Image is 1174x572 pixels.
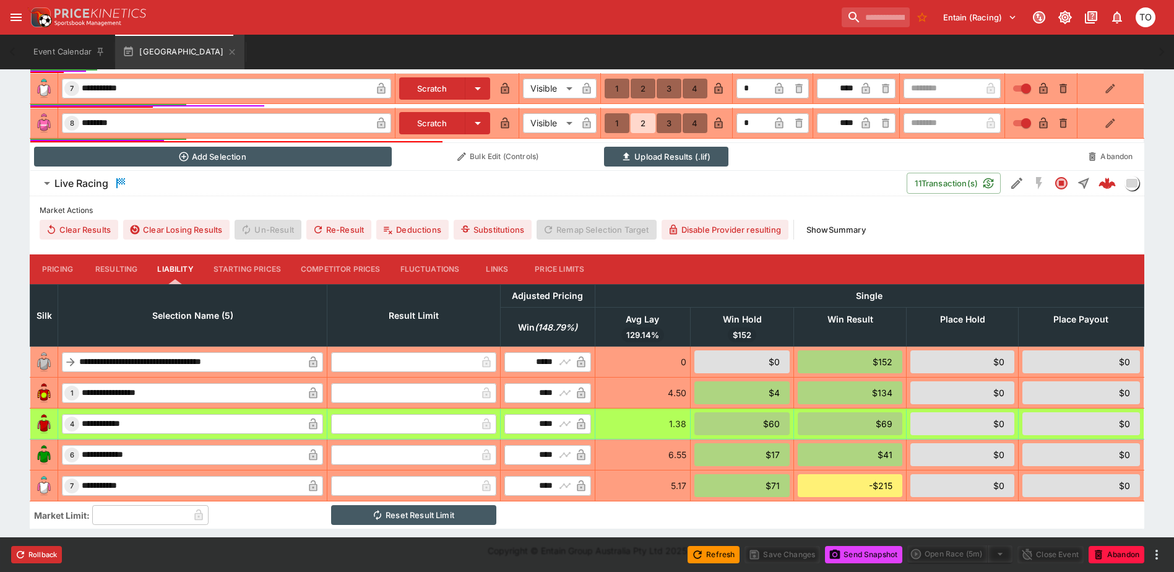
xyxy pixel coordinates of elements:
[1022,381,1140,404] div: $0
[34,113,54,133] img: runner 8
[40,220,118,240] button: Clear Results
[331,505,497,525] button: Reset Result Limit
[910,474,1014,497] div: $0
[40,201,1134,220] label: Market Actions
[391,254,470,284] button: Fluctuations
[798,350,902,373] div: $152
[605,79,629,98] button: 1
[1022,474,1140,497] div: $0
[688,546,740,563] button: Refresh
[798,412,902,435] div: $69
[1098,175,1116,192] div: 7cceae7b-c7ac-409f-a1a8-b7dbc5b06543
[30,254,85,284] button: Pricing
[910,412,1014,435] div: $0
[34,509,90,522] h3: Market Limit:
[728,329,756,342] span: $152
[1028,6,1050,28] button: Connected to PK
[1124,176,1139,191] div: liveracing
[599,386,686,399] div: 4.50
[34,147,392,167] button: Add Selection
[54,9,146,18] img: PriceKinetics
[34,476,54,496] img: runner 7
[67,84,76,93] span: 7
[605,113,629,133] button: 1
[67,451,77,459] span: 6
[26,35,113,69] button: Event Calendar
[34,383,54,403] img: runner 1
[1081,147,1140,167] button: Abandon
[1028,172,1050,194] button: SGM Disabled
[68,389,76,397] span: 1
[399,77,465,100] button: Scratch
[798,381,902,404] div: $134
[504,320,591,335] span: Win(148.79%)
[327,284,501,346] th: Result Limit
[306,220,371,240] button: Re-Result
[399,147,597,167] button: Bulk Edit (Controls)
[599,448,686,461] div: 6.55
[1022,412,1140,435] div: $0
[910,350,1014,373] div: $0
[1095,171,1120,196] a: 7cceae7b-c7ac-409f-a1a8-b7dbc5b06543
[11,546,62,563] button: Rollback
[5,6,27,28] button: open drawer
[67,420,77,428] span: 4
[798,474,902,497] div: -$215
[814,312,887,327] span: Win Result
[1080,6,1102,28] button: Documentation
[204,254,291,284] button: Starting Prices
[34,79,54,98] img: runner 7
[235,220,301,240] span: Un-Result
[34,352,54,372] img: blank-silk.png
[599,479,686,492] div: 5.17
[525,254,594,284] button: Price Limits
[657,79,681,98] button: 3
[694,350,790,373] div: $0
[910,381,1014,404] div: $0
[115,35,244,69] button: [GEOGRAPHIC_DATA]
[595,284,1144,307] th: Single
[907,173,1001,194] button: 11Transaction(s)
[683,79,707,98] button: 4
[1022,350,1140,373] div: $0
[694,474,790,497] div: $71
[123,220,230,240] button: Clear Losing Results
[910,443,1014,466] div: $0
[147,254,203,284] button: Liability
[54,177,108,190] h6: Live Racing
[1006,172,1028,194] button: Edit Detail
[683,113,707,133] button: 4
[67,119,77,128] span: 8
[523,79,577,98] div: Visible
[798,443,902,466] div: $41
[399,112,465,134] button: Scratch
[1098,175,1116,192] img: logo-cerberus--red.svg
[54,20,121,26] img: Sportsbook Management
[694,443,790,466] div: $17
[30,171,907,196] button: Live Racing
[825,546,902,563] button: Send Snapshot
[1050,172,1073,194] button: Closed
[936,7,1024,27] button: Select Tenant
[907,545,1012,563] div: split button
[376,220,449,240] button: Deductions
[1136,7,1155,27] div: Thomas OConnor
[842,7,910,27] input: search
[85,254,147,284] button: Resulting
[599,355,686,368] div: 0
[694,412,790,435] div: $60
[1089,547,1144,560] span: Mark an event as closed and abandoned.
[926,312,999,327] span: Place Hold
[694,381,790,404] div: $4
[1132,4,1159,31] button: Thomas OConnor
[535,320,577,335] em: ( 148.79 %)
[454,220,532,240] button: Substitutions
[662,220,788,240] button: Disable Provider resulting
[612,312,673,327] span: Avg Lay
[1073,172,1095,194] button: Straight
[1054,176,1069,191] svg: Closed
[621,329,664,342] span: 129.14%
[34,445,54,465] img: runner 6
[1089,546,1144,563] button: Abandon
[1054,6,1076,28] button: Toggle light/dark mode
